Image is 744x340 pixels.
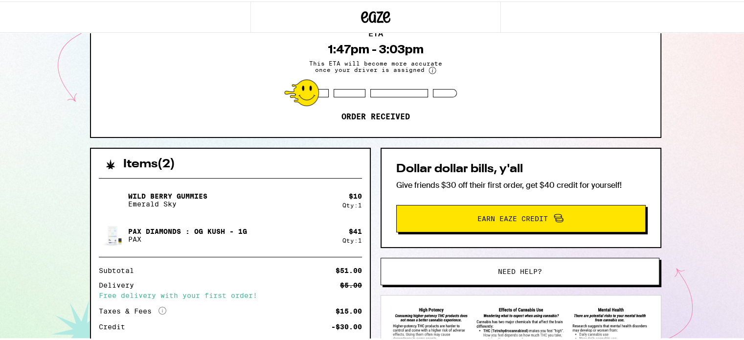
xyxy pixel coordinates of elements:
button: Need help? [381,256,659,284]
div: Delivery [99,280,141,287]
p: Give friends $30 off their first order, get $40 credit for yourself! [396,179,646,189]
div: Qty: 1 [342,201,362,207]
div: 1:47pm - 3:03pm [328,41,424,55]
p: Order received [341,111,410,120]
div: $ 41 [349,226,362,234]
div: $15.00 [336,306,362,313]
p: Pax Diamonds : OG Kush - 1g [128,226,247,234]
div: Free delivery with your first order! [99,291,362,297]
div: $5.00 [340,280,362,287]
div: Qty: 1 [342,236,362,242]
h2: ETA [368,28,383,36]
p: Wild Berry Gummies [128,191,207,199]
h2: Items ( 2 ) [123,157,175,169]
p: Emerald Sky [128,199,207,206]
div: $51.00 [336,266,362,272]
img: Pax Diamonds : OG Kush - 1g [99,220,126,248]
span: This ETA will become more accurate once your driver is assigned [302,59,449,73]
div: $ 10 [349,191,362,199]
button: Earn Eaze Credit [396,204,646,231]
div: Subtotal [99,266,141,272]
div: Taxes & Fees [99,305,166,314]
img: Wild Berry Gummies [99,185,126,212]
div: Credit [99,322,132,329]
div: -$30.00 [331,322,362,329]
p: PAX [128,234,247,242]
span: Earn Eaze Credit [477,214,548,221]
h2: Dollar dollar bills, y'all [396,162,646,174]
span: Hi. Need any help? [6,7,70,15]
span: Need help? [498,267,542,273]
